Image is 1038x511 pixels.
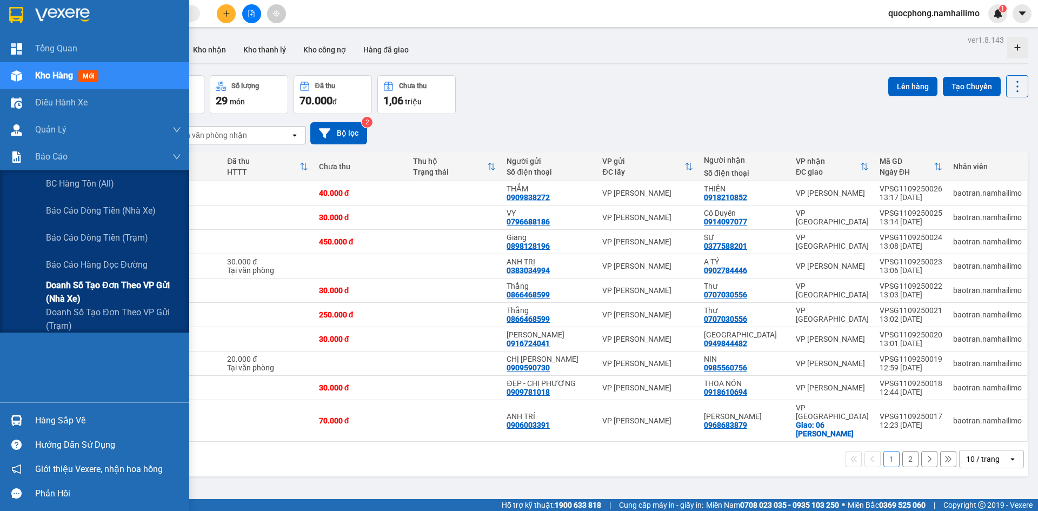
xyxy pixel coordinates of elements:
[507,421,550,429] div: 0906003391
[880,306,942,315] div: VPSG1109250021
[943,77,1001,96] button: Tạo Chuyến
[46,258,148,271] span: Báo cáo hàng dọc đường
[1017,9,1027,18] span: caret-down
[35,96,88,109] span: Điều hành xe
[880,184,942,193] div: VPSG1109250026
[300,94,332,107] span: 70.000
[883,451,900,467] button: 1
[880,290,942,299] div: 13:03 [DATE]
[874,152,948,181] th: Toggle SortBy
[46,204,156,217] span: Báo cáo dòng tiền (nhà xe)
[880,242,942,250] div: 13:08 [DATE]
[383,94,403,107] span: 1,06
[172,130,247,141] div: Chọn văn phòng nhận
[11,97,22,109] img: warehouse-icon
[172,152,181,161] span: down
[1007,37,1028,58] div: Tạo kho hàng mới
[602,189,693,197] div: VP [PERSON_NAME]
[902,451,919,467] button: 2
[315,82,335,90] div: Đã thu
[880,315,942,323] div: 13:02 [DATE]
[796,306,869,323] div: VP [GEOGRAPHIC_DATA]
[706,499,839,511] span: Miền Nam
[880,412,942,421] div: VPSG1109250017
[796,282,869,299] div: VP [GEOGRAPHIC_DATA]
[78,70,98,82] span: mới
[362,117,372,128] sup: 2
[507,217,550,226] div: 0796688186
[507,233,591,242] div: Giang
[35,486,181,502] div: Phản hồi
[880,6,988,20] span: quocphong.namhailimo
[11,415,22,426] img: warehouse-icon
[319,213,402,222] div: 30.000 đ
[210,75,288,114] button: Số lượng29món
[704,379,785,388] div: THOA NÓN
[953,262,1022,270] div: baotran.namhailimo
[46,278,181,306] span: Doanh số tạo đơn theo VP gửi (nhà xe)
[880,217,942,226] div: 13:14 [DATE]
[602,262,693,270] div: VP [PERSON_NAME]
[619,499,703,511] span: Cung cấp máy in - giấy in:
[172,125,181,134] span: down
[272,10,280,17] span: aim
[507,339,550,348] div: 0916724041
[235,37,295,63] button: Kho thanh lý
[880,421,942,429] div: 12:23 [DATE]
[507,282,591,290] div: Thắng
[704,169,785,177] div: Số điện thoại
[966,454,1000,464] div: 10 / trang
[184,37,235,63] button: Kho nhận
[704,363,747,372] div: 0985560756
[704,282,785,290] div: Thư
[405,97,422,106] span: triệu
[35,150,68,163] span: Báo cáo
[953,213,1022,222] div: baotran.namhailimo
[11,488,22,499] span: message
[880,168,934,176] div: Ngày ĐH
[35,462,163,476] span: Giới thiệu Vexere, nhận hoa hồng
[602,237,693,246] div: VP [PERSON_NAME]
[248,10,255,17] span: file-add
[223,10,230,17] span: plus
[796,233,869,250] div: VP [GEOGRAPHIC_DATA]
[319,162,402,171] div: Chưa thu
[319,286,402,295] div: 30.000 đ
[222,152,313,181] th: Toggle SortBy
[227,355,308,363] div: 20.000 đ
[377,75,456,114] button: Chưa thu1,06 triệu
[310,122,367,144] button: Bộ lọc
[880,330,942,339] div: VPSG1109250020
[319,335,402,343] div: 30.000 đ
[507,315,550,323] div: 0866468599
[507,209,591,217] div: VY
[602,157,684,165] div: VP gửi
[507,379,591,388] div: ĐẸP - CHỊ PHƯỢNG
[507,363,550,372] div: 0909590730
[1001,5,1004,12] span: 1
[842,503,845,507] span: ⚪️
[796,157,860,165] div: VP nhận
[704,315,747,323] div: 0707030556
[11,124,22,136] img: warehouse-icon
[796,403,869,421] div: VP [GEOGRAPHIC_DATA]
[399,82,427,90] div: Chưa thu
[602,383,693,392] div: VP [PERSON_NAME]
[880,257,942,266] div: VPSG1109250023
[217,4,236,23] button: plus
[880,379,942,388] div: VPSG1109250018
[35,70,73,81] span: Kho hàng
[227,266,308,275] div: Tại văn phòng
[332,97,337,106] span: đ
[507,242,550,250] div: 0898128196
[35,413,181,429] div: Hàng sắp về
[319,383,402,392] div: 30.000 đ
[704,217,747,226] div: 0914097077
[507,168,591,176] div: Số điện thoại
[953,162,1022,171] div: Nhân viên
[597,152,698,181] th: Toggle SortBy
[796,359,869,368] div: VP [PERSON_NAME]
[704,355,785,363] div: NIN
[295,37,355,63] button: Kho công nợ
[507,355,591,363] div: CHỊ CHÂU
